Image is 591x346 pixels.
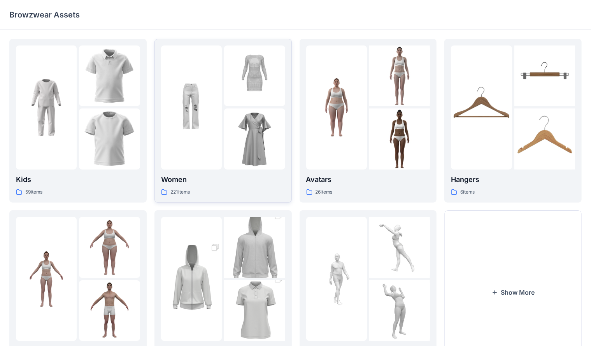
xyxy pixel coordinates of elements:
p: 6 items [460,188,475,196]
img: folder 1 [16,248,77,309]
img: folder 2 [79,45,140,106]
p: 221 items [170,188,190,196]
img: folder 3 [369,108,430,169]
p: Women [161,174,285,185]
img: folder 3 [369,280,430,341]
img: folder 2 [224,202,285,293]
img: folder 1 [161,233,222,325]
p: Avatars [306,174,430,185]
img: folder 2 [369,45,430,106]
p: 59 items [25,188,42,196]
img: folder 3 [514,108,575,169]
p: Hangers [451,174,575,185]
img: folder 1 [451,77,512,138]
img: folder 3 [224,108,285,169]
img: folder 2 [224,45,285,106]
a: folder 1folder 2folder 3Hangers6items [444,39,582,203]
img: folder 3 [79,280,140,341]
img: folder 2 [514,45,575,106]
img: folder 1 [161,77,222,138]
p: Browzwear Assets [9,9,80,20]
img: folder 2 [79,217,140,278]
p: 26 items [316,188,333,196]
a: folder 1folder 2folder 3Kids59items [9,39,147,203]
img: folder 3 [79,108,140,169]
img: folder 1 [16,77,77,138]
img: folder 2 [369,217,430,278]
img: folder 1 [306,77,367,138]
a: folder 1folder 2folder 3Women221items [154,39,292,203]
img: folder 1 [306,248,367,309]
a: folder 1folder 2folder 3Avatars26items [300,39,437,203]
p: Kids [16,174,140,185]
